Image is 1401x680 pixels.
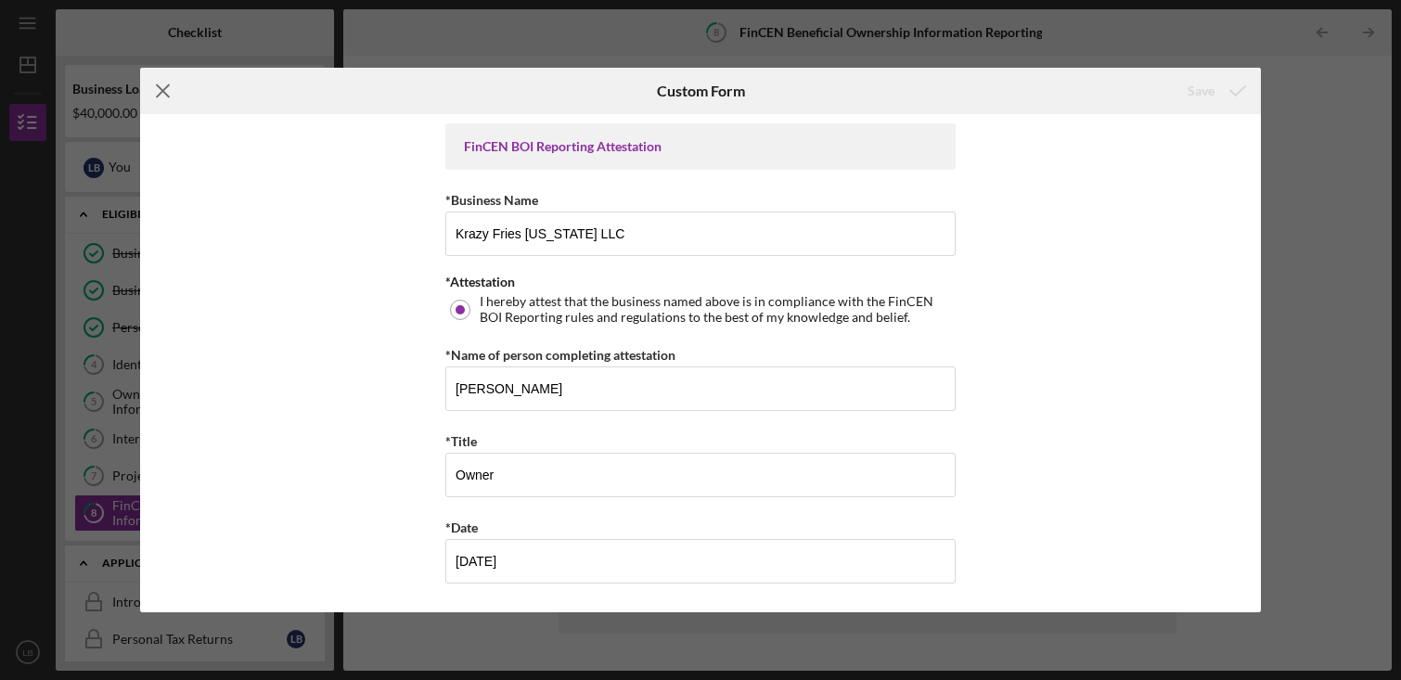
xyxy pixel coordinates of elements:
[657,83,745,99] h6: Custom Form
[445,520,478,535] label: *Date
[480,294,951,324] label: I hereby attest that the business named above is in compliance with the FinCEN BOI Reporting rule...
[445,192,538,208] label: *Business Name
[445,433,477,449] label: *Title
[445,275,956,289] div: *Attestation
[1188,72,1215,109] div: Save
[445,347,675,363] label: *Name of person completing attestation
[1169,72,1261,109] button: Save
[464,139,937,154] div: FinCEN BOI Reporting Attestation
